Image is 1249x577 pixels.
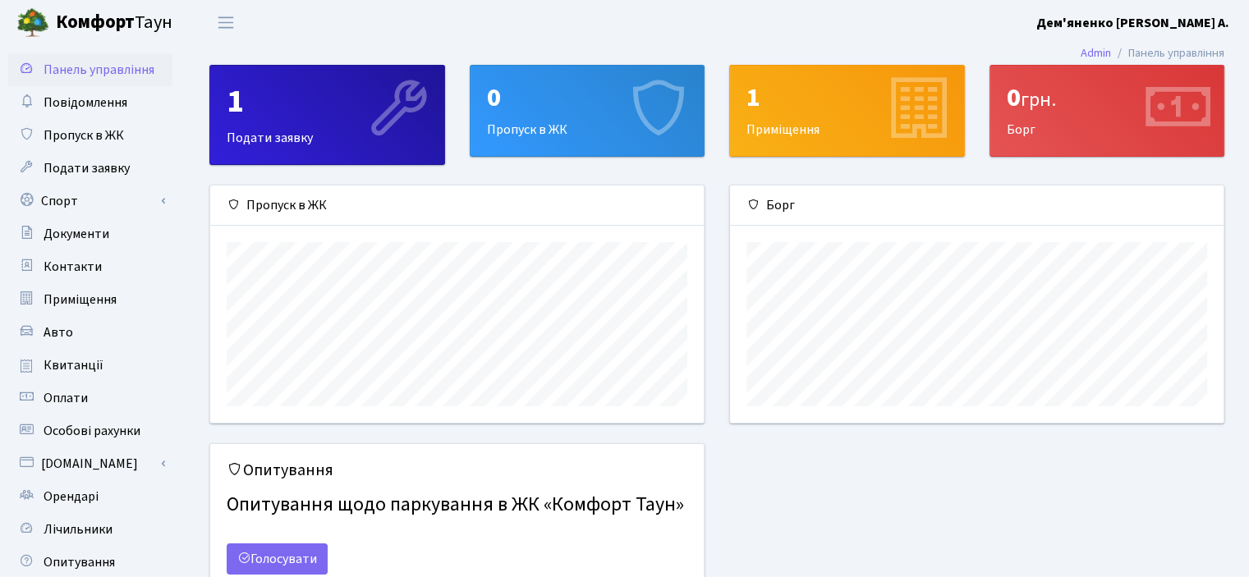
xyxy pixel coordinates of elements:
[44,553,115,571] span: Опитування
[210,66,444,164] div: Подати заявку
[8,218,172,250] a: Документи
[1036,14,1229,32] b: Дем'яненко [PERSON_NAME] А.
[44,291,117,309] span: Приміщення
[227,82,428,121] div: 1
[209,65,445,165] a: 1Подати заявку
[8,185,172,218] a: Спорт
[227,460,687,480] h5: Опитування
[44,356,103,374] span: Квитанції
[8,414,172,447] a: Особові рахунки
[210,185,704,226] div: Пропуск в ЖК
[227,487,687,524] h4: Опитування щодо паркування в ЖК «Комфорт Таун»
[8,119,172,152] a: Пропуск в ЖК
[729,65,965,157] a: 1Приміщення
[1021,85,1056,114] span: грн.
[8,382,172,414] a: Оплати
[8,283,172,316] a: Приміщення
[44,126,124,144] span: Пропуск в ЖК
[746,82,948,113] div: 1
[8,447,172,480] a: [DOMAIN_NAME]
[487,82,688,113] div: 0
[44,61,154,79] span: Панель управління
[1036,13,1229,33] a: Дем'яненко [PERSON_NAME] А.
[205,9,246,36] button: Переключити навігацію
[44,159,130,177] span: Подати заявку
[730,66,964,156] div: Приміщення
[8,513,172,546] a: Лічильники
[44,94,127,112] span: Повідомлення
[44,520,113,538] span: Лічильники
[990,66,1224,156] div: Борг
[56,9,135,35] b: Комфорт
[470,65,705,157] a: 0Пропуск в ЖК
[8,316,172,349] a: Авто
[1111,44,1224,62] li: Панель управління
[8,349,172,382] a: Квитанції
[16,7,49,39] img: logo.png
[8,53,172,86] a: Панель управління
[1081,44,1111,62] a: Admin
[227,543,328,575] a: Голосувати
[730,185,1224,226] div: Борг
[44,258,102,276] span: Контакти
[44,422,140,440] span: Особові рахунки
[8,480,172,513] a: Орендарі
[44,389,88,407] span: Оплати
[471,66,705,156] div: Пропуск в ЖК
[8,152,172,185] a: Подати заявку
[1056,36,1249,71] nav: breadcrumb
[44,323,73,341] span: Авто
[1007,82,1208,113] div: 0
[56,9,172,37] span: Таун
[8,86,172,119] a: Повідомлення
[44,488,99,506] span: Орендарі
[44,225,109,243] span: Документи
[8,250,172,283] a: Контакти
